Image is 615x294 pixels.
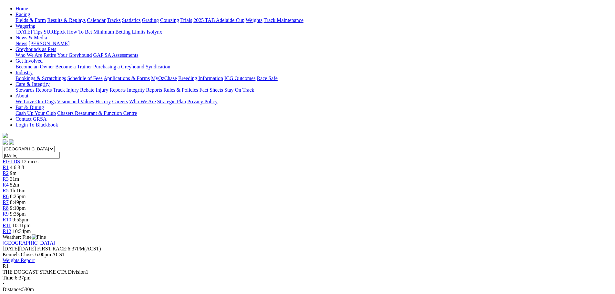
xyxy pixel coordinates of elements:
[246,17,262,23] a: Weights
[3,139,8,145] img: facebook.svg
[3,199,9,205] a: R7
[129,99,156,104] a: Who We Are
[160,17,179,23] a: Coursing
[3,194,9,199] a: R6
[3,165,9,170] a: R1
[57,110,137,116] a: Chasers Restaurant & Function Centre
[15,17,612,23] div: Racing
[3,188,9,193] a: R5
[3,133,8,138] img: logo-grsa-white.png
[15,64,612,70] div: Get Involved
[44,29,66,35] a: SUREpick
[15,64,54,69] a: Become an Owner
[87,17,106,23] a: Calendar
[104,76,150,81] a: Applications & Forms
[15,52,612,58] div: Greyhounds as Pets
[67,76,102,81] a: Schedule of Fees
[3,152,60,159] input: Select date
[187,99,218,104] a: Privacy Policy
[163,87,198,93] a: Rules & Policies
[10,199,26,205] span: 8:49pm
[107,17,121,23] a: Tracks
[15,35,47,40] a: News & Media
[93,52,138,58] a: GAP SA Assessments
[180,17,192,23] a: Trials
[15,23,36,29] a: Wagering
[15,52,42,58] a: Who We Are
[3,258,35,263] a: Weights Report
[47,17,86,23] a: Results & Replays
[15,105,44,110] a: Bar & Dining
[3,281,5,286] span: •
[15,17,46,23] a: Fields & Form
[21,159,38,164] span: 12 races
[151,76,177,81] a: MyOzChase
[10,182,19,188] span: 52m
[3,263,9,269] span: R1
[93,64,144,69] a: Purchasing a Greyhound
[15,99,56,104] a: We Love Our Dogs
[13,228,31,234] span: 10:34pm
[142,17,159,23] a: Grading
[122,17,141,23] a: Statistics
[3,269,612,275] div: THE DOGCAST STAKE CTA Division1
[257,76,277,81] a: Race Safe
[146,64,170,69] a: Syndication
[10,170,16,176] span: 9m
[3,159,20,164] a: FIELDS
[264,17,303,23] a: Track Maintenance
[95,99,111,104] a: History
[9,139,14,145] img: twitter.svg
[10,188,26,193] span: 1h 16m
[15,41,612,46] div: News & Media
[178,76,223,81] a: Breeding Information
[10,165,24,170] span: 4 6 3 8
[57,99,94,104] a: Vision and Values
[3,205,9,211] a: R8
[15,12,30,17] a: Racing
[15,29,42,35] a: [DATE] Tips
[12,223,30,228] span: 10:11pm
[15,87,52,93] a: Stewards Reports
[3,240,55,246] a: [GEOGRAPHIC_DATA]
[55,64,92,69] a: Become a Trainer
[15,81,50,87] a: Care & Integrity
[3,246,36,251] span: [DATE]
[15,58,43,64] a: Get Involved
[67,29,92,35] a: How To Bet
[3,228,11,234] span: R12
[3,182,9,188] a: R4
[3,287,22,292] span: Distance:
[96,87,126,93] a: Injury Reports
[10,176,19,182] span: 31m
[224,87,254,93] a: Stay On Track
[3,176,9,182] a: R3
[3,246,19,251] span: [DATE]
[193,17,244,23] a: 2025 TAB Adelaide Cup
[10,194,26,199] span: 8:25pm
[15,41,27,46] a: News
[3,252,612,258] div: Kennels Close: 6:00pm ACST
[15,6,28,11] a: Home
[15,99,612,105] div: About
[37,246,101,251] span: 6:37PM(ACST)
[15,93,28,98] a: About
[15,29,612,35] div: Wagering
[10,211,26,217] span: 9:35pm
[3,211,9,217] a: R9
[44,52,92,58] a: Retire Your Greyhound
[3,217,11,222] a: R10
[28,41,69,46] a: [PERSON_NAME]
[13,217,28,222] span: 9:55pm
[3,170,9,176] a: R2
[127,87,162,93] a: Integrity Reports
[3,223,11,228] a: R11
